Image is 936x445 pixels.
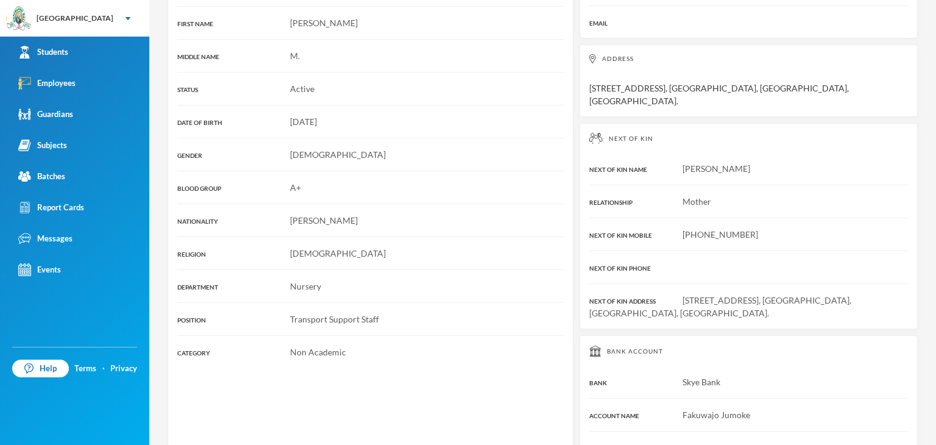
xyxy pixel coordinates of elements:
span: [DEMOGRAPHIC_DATA] [290,149,386,160]
span: [STREET_ADDRESS], [GEOGRAPHIC_DATA], [GEOGRAPHIC_DATA], [GEOGRAPHIC_DATA]. [589,295,851,318]
span: Non Academic [290,347,346,357]
span: A+ [290,182,301,193]
span: M. [290,51,300,61]
span: Skye Bank [682,377,720,387]
span: [DEMOGRAPHIC_DATA] [290,248,386,258]
div: [GEOGRAPHIC_DATA] [37,13,113,24]
a: Terms [74,363,96,375]
div: Events [18,263,61,276]
span: [DATE] [290,116,317,127]
div: Subjects [18,139,67,152]
div: Address [589,54,908,63]
div: Guardians [18,108,73,121]
span: Active [290,84,314,94]
div: · [102,363,105,375]
div: Messages [18,232,73,245]
a: Help [12,360,69,378]
div: Batches [18,170,65,183]
span: [PHONE_NUMBER] [682,229,758,240]
img: logo [7,7,31,31]
div: Next of Kin [589,133,908,144]
span: Mother [682,196,711,207]
div: [STREET_ADDRESS], [GEOGRAPHIC_DATA], [GEOGRAPHIC_DATA], [GEOGRAPHIC_DATA]. [580,44,918,117]
span: [PERSON_NAME] [290,18,358,28]
span: NEXT OF KIN PHONE [589,265,651,272]
a: Privacy [110,363,137,375]
span: EMAIL [589,20,608,27]
div: Bank Account [589,345,908,357]
div: Report Cards [18,201,84,214]
span: Fakuwajo Jumoke [682,410,750,420]
span: Nursery [290,281,321,291]
span: [PERSON_NAME] [682,163,750,174]
div: Students [18,46,68,59]
span: Transport Support Staff [290,314,379,324]
div: Employees [18,77,76,90]
span: [PERSON_NAME] [290,215,358,226]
